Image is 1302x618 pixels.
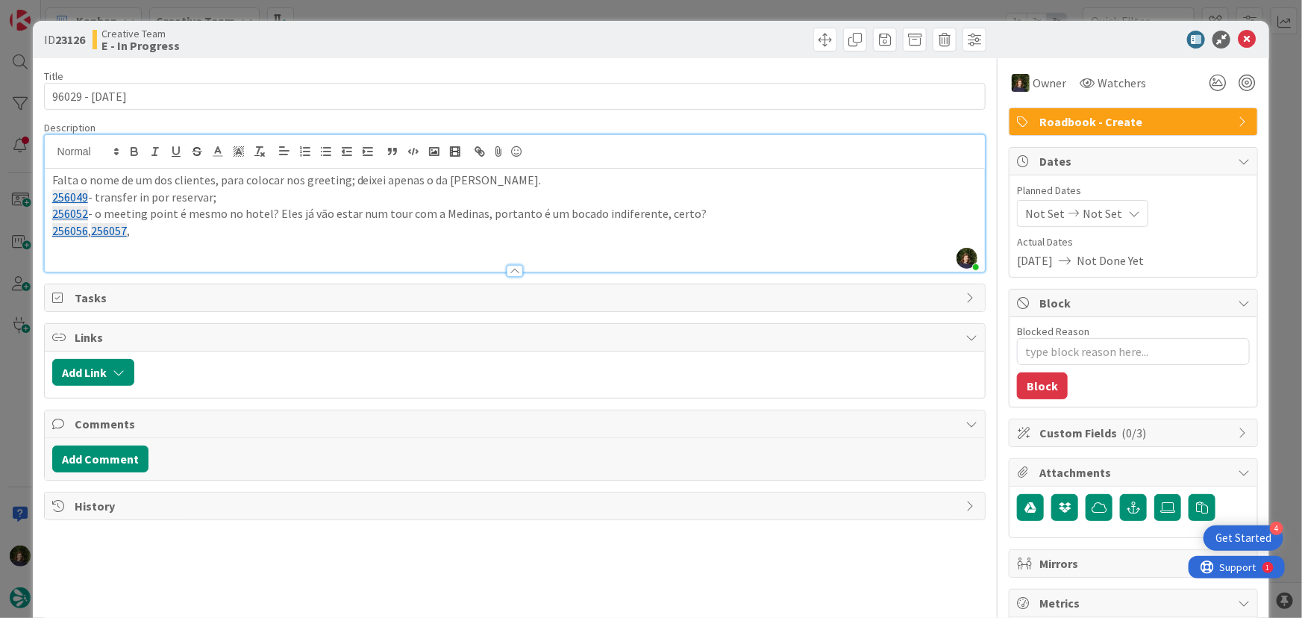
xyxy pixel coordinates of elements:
div: Get Started [1215,531,1271,546]
span: Owner [1033,74,1066,92]
span: ( 0/3 ) [1121,425,1146,440]
p: - transfer in por reservar; [52,189,978,206]
div: Open Get Started checklist, remaining modules: 4 [1204,525,1283,551]
a: 256049 [52,190,88,205]
span: Mirrors [1039,555,1230,572]
p: - o meeting point é mesmo no hotel? Eles já vão estar num tour com a Medinas, portanto é um bocad... [52,205,978,222]
span: Not Set [1083,205,1122,222]
img: OSJL0tKbxWQXy8f5HcXbcaBiUxSzdGq2.jpg [957,248,977,269]
span: ID [44,31,85,49]
span: Not Done Yet [1077,252,1144,269]
span: Roadbook - Create [1039,113,1230,131]
a: 256056 [52,223,88,238]
span: Support [31,2,68,20]
p: Falta o nome de um dos clientes, para colocar nos greeting; deixei apenas o da [PERSON_NAME]. [52,172,978,189]
label: Title [44,69,63,83]
b: E - In Progress [101,40,180,51]
span: Metrics [1039,594,1230,612]
span: History [75,497,959,515]
button: Add Link [52,359,134,386]
div: 1 [78,6,81,18]
img: MC [1012,74,1030,92]
label: Blocked Reason [1017,325,1089,338]
span: Links [75,328,959,346]
span: Dates [1039,152,1230,170]
span: Actual Dates [1017,234,1250,250]
b: 23126 [55,32,85,47]
span: Tasks [75,289,959,307]
span: Comments [75,415,959,433]
span: Block [1039,294,1230,312]
span: Creative Team [101,28,180,40]
a: 256057 [91,223,127,238]
button: Block [1017,372,1068,399]
a: 256052 [52,206,88,221]
span: [DATE] [1017,252,1053,269]
span: Planned Dates [1017,183,1250,199]
span: Watchers [1098,74,1146,92]
button: Add Comment [52,446,148,472]
span: Description [44,121,96,134]
span: Attachments [1039,463,1230,481]
span: Custom Fields [1039,424,1230,442]
span: Not Set [1025,205,1065,222]
div: 4 [1270,522,1283,535]
p: , , [52,222,978,240]
input: type card name here... [44,83,986,110]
